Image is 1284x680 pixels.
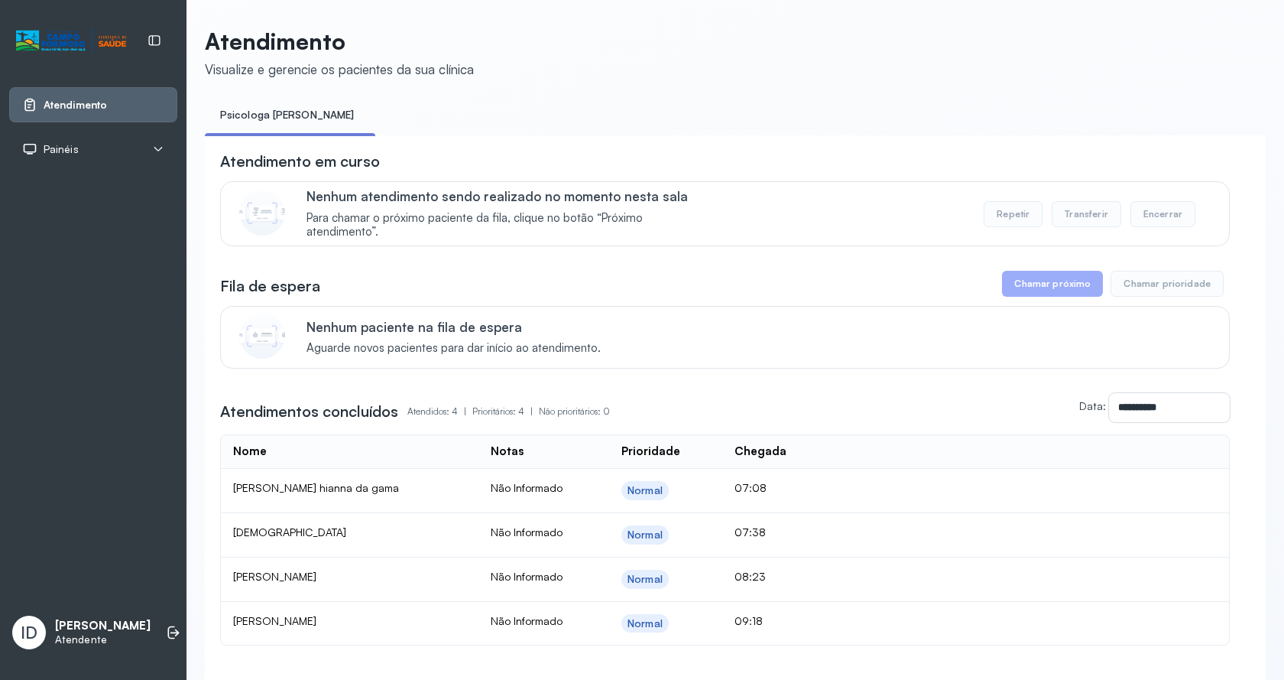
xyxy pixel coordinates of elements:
[491,481,563,494] span: Não Informado
[1052,201,1121,227] button: Transferir
[233,525,346,538] span: [DEMOGRAPHIC_DATA]
[220,151,380,172] h3: Atendimento em curso
[734,525,766,538] span: 07:38
[627,573,663,586] div: Normal
[627,529,663,542] div: Normal
[491,525,563,538] span: Não Informado
[734,614,763,627] span: 09:18
[306,319,601,335] p: Nenhum paciente na fila de espera
[55,619,151,633] p: [PERSON_NAME]
[306,188,711,204] p: Nenhum atendimento sendo realizado no momento nesta sala
[491,614,563,627] span: Não Informado
[621,444,680,459] div: Prioridade
[984,201,1042,227] button: Repetir
[220,401,398,422] h3: Atendimentos concluídos
[734,481,767,494] span: 07:08
[233,614,316,627] span: [PERSON_NAME]
[22,97,164,112] a: Atendimento
[627,617,663,630] div: Normal
[1111,271,1224,297] button: Chamar prioridade
[530,405,533,417] span: |
[233,570,316,583] span: [PERSON_NAME]
[1079,399,1106,412] label: Data:
[627,484,663,497] div: Normal
[1130,201,1195,227] button: Encerrar
[407,401,472,422] p: Atendidos: 4
[220,275,320,297] h3: Fila de espera
[734,444,786,459] div: Chegada
[306,341,601,356] span: Aguarde novos pacientes para dar início ao atendimento.
[539,401,610,422] p: Não prioritários: 0
[491,570,563,583] span: Não Informado
[306,211,711,240] span: Para chamar o próximo paciente da fila, clique no botão “Próximo atendimento”.
[464,405,466,417] span: |
[205,61,474,77] div: Visualize e gerencie os pacientes da sua clínica
[16,28,126,54] img: Logotipo do estabelecimento
[239,313,285,359] img: Imagem de CalloutCard
[233,444,267,459] div: Nome
[205,102,369,128] a: Psicologa [PERSON_NAME]
[205,28,474,55] p: Atendimento
[472,401,539,422] p: Prioritários: 4
[44,143,79,156] span: Painéis
[491,444,524,459] div: Notas
[55,633,151,646] p: Atendente
[1002,271,1103,297] button: Chamar próximo
[734,570,766,583] span: 08:23
[44,99,107,112] span: Atendimento
[239,190,285,236] img: Imagem de CalloutCard
[233,481,399,494] span: [PERSON_NAME] hianna da gama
